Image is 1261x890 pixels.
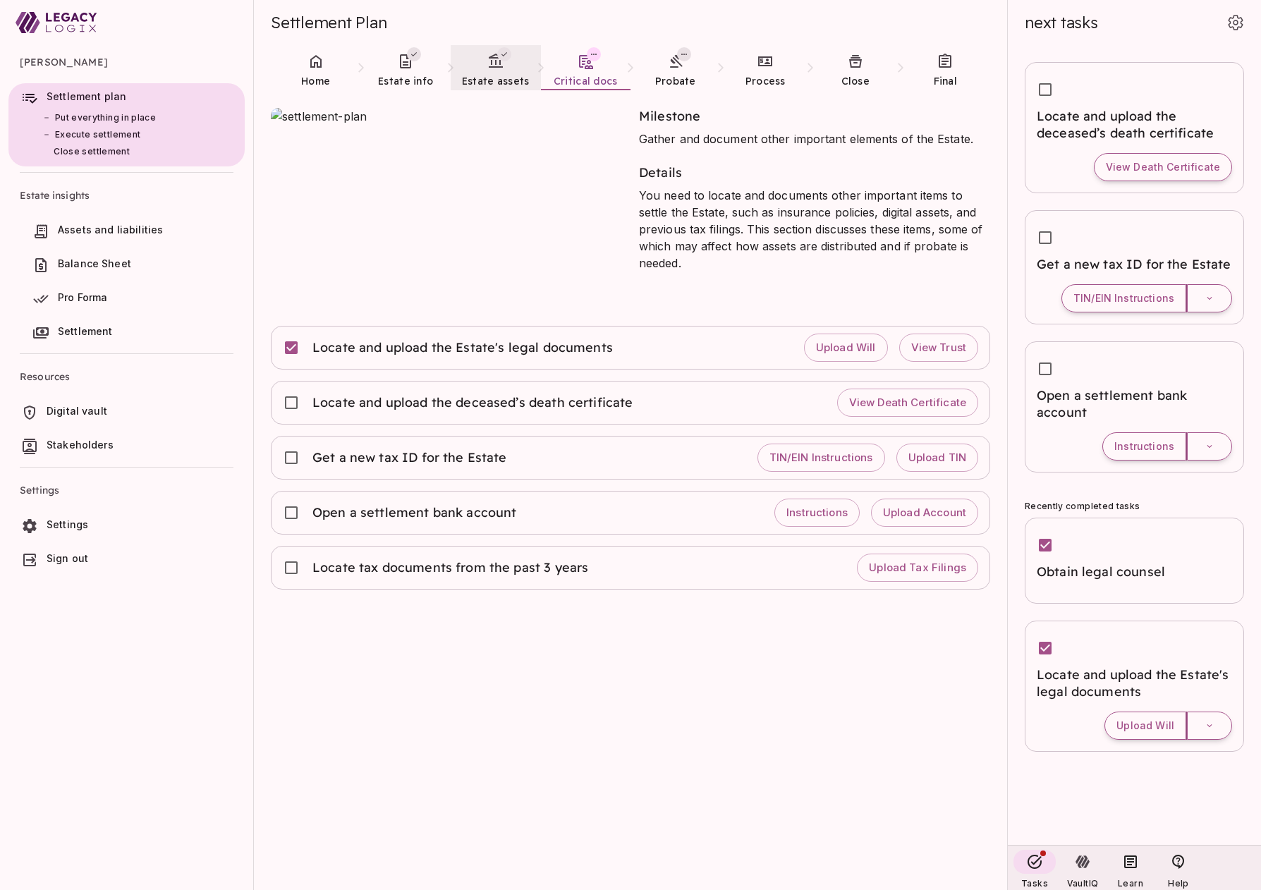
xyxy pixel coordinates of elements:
[639,188,983,270] span: You need to locate and documents other important items to settle the Estate, such as insurance po...
[1021,878,1048,889] span: Tasks
[312,394,633,411] span: Locate and upload the deceased’s death certificate
[58,224,163,236] span: Assets and liabilities
[639,132,973,146] span: Gather and document other important elements of the Estate.
[1106,161,1220,173] span: View Death Certificate
[837,389,978,417] button: View Death Certificate
[1067,878,1098,889] span: VaultIQ
[8,250,245,280] a: Balance Sheet
[639,108,700,124] span: Milestone
[1037,563,1232,580] span: Obtain legal counsel
[554,75,618,87] span: Critical docs
[1102,432,1186,461] button: Instructions
[1114,440,1174,453] span: Instructions
[312,504,517,521] span: Open a settlement bank account
[883,506,966,520] span: Upload Account
[745,75,786,87] span: Process
[271,381,990,425] div: Locate and upload the deceased’s death certificateView Death Certificate
[8,83,245,166] a: Settlement planPut everything in placeExecute settlementClose settlement
[841,75,870,87] span: Close
[896,444,979,472] button: Upload TIN
[1025,518,1244,604] div: Obtain legal counsel
[1118,878,1143,889] span: Learn
[312,449,507,466] span: Get a new tax ID for the Estate
[58,291,107,303] span: Pro Forma
[804,334,888,362] button: Upload Will
[271,108,622,298] img: settlement-plan
[857,554,978,582] button: Upload Tax Filings
[1025,210,1244,324] div: Get a new tax ID for the EstateTIN/EIN Instructions
[1094,153,1232,181] button: View Death Certificate
[8,217,245,246] a: Assets and liabilities
[934,75,958,87] span: Final
[774,499,860,527] button: Instructions
[8,398,245,427] a: Digital vault
[47,439,114,451] span: Stakeholders
[1168,878,1188,889] span: Help
[312,559,588,576] span: Locate tax documents from the past 3 years
[312,339,613,356] span: Locate and upload the Estate's legal documents
[8,511,245,541] a: Settings
[462,75,530,87] span: Estate assets
[8,432,245,461] a: Stakeholders
[20,473,233,507] span: Settings
[271,436,990,480] div: Get a new tax ID for the EstateTIN/EIN InstructionsUpload TIN
[47,552,88,564] span: Sign out
[1037,256,1232,273] span: Get a new tax ID for the Estate
[1025,62,1244,193] div: Locate and upload the deceased’s death certificateView Death Certificate
[20,178,233,212] span: Estate insights
[908,451,967,465] span: Upload TIN
[47,405,107,417] span: Digital vault
[655,75,696,87] span: Probate
[869,561,966,575] span: Upload Tax Filings
[911,341,967,355] span: View Trust
[871,499,978,527] button: Upload Account
[58,257,131,269] span: Balance Sheet
[58,325,113,337] span: Settlement
[1025,341,1244,473] div: Open a settlement bank accountInstructions
[20,45,233,79] span: [PERSON_NAME]
[1073,292,1174,305] span: TIN/EIN Instructions
[757,444,885,472] button: TIN/EIN Instructions
[1025,501,1140,511] span: Recently completed tasks
[271,326,990,370] div: Locate and upload the Estate's legal documentsUpload WillView Trust
[1061,284,1186,312] button: TIN/EIN Instructions
[769,451,873,465] span: TIN/EIN Instructions
[47,518,88,530] span: Settings
[849,396,966,410] span: View Death Certificate
[786,506,848,520] span: Instructions
[899,334,979,362] button: View Trust
[1025,13,1098,32] span: next tasks
[271,13,386,32] span: Settlement Plan
[1104,712,1186,740] button: Upload Will
[55,112,156,123] span: Put everything in place
[378,75,433,87] span: Estate info
[1037,666,1232,700] span: Locate and upload the Estate's legal documents
[1037,387,1232,421] span: Open a settlement bank account
[816,341,876,355] span: Upload Will
[8,284,245,314] a: Pro Forma
[271,546,990,590] div: Locate tax documents from the past 3 yearsUpload Tax Filings
[20,360,233,394] span: Resources
[1037,108,1232,142] span: Locate and upload the deceased’s death certificate
[1025,621,1244,752] div: Locate and upload the Estate's legal documentsUpload Will
[8,545,245,575] a: Sign out
[47,90,126,102] span: Settlement plan
[639,164,682,181] span: Details
[1116,719,1174,732] span: Upload Will
[301,75,330,87] span: Home
[55,129,140,140] span: Execute settlement
[8,318,245,348] a: Settlement
[54,146,130,157] span: Close settlement
[271,491,990,535] div: Open a settlement bank accountInstructionsUpload Account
